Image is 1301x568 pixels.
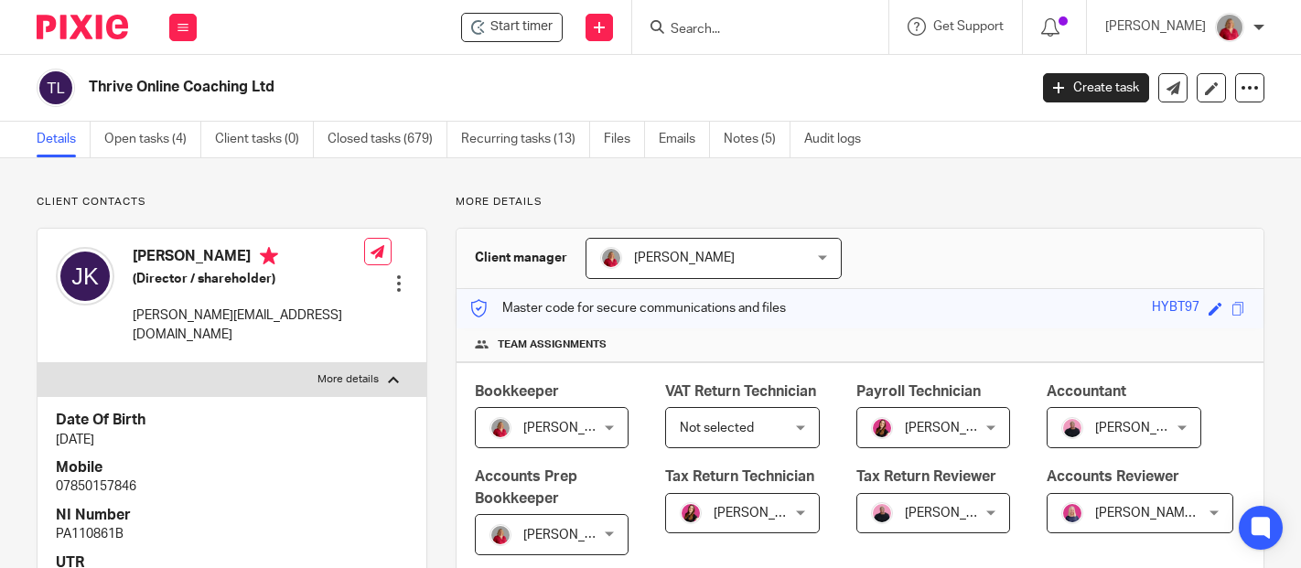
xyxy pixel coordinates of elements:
span: Accounts Reviewer [1047,469,1179,484]
span: [PERSON_NAME] FCCA [1095,507,1232,520]
h4: Date Of Birth [56,411,408,430]
img: svg%3E [37,69,75,107]
span: VAT Return Technician [665,384,816,399]
a: Client tasks (0) [215,122,314,157]
h3: Client manager [475,249,567,267]
span: [PERSON_NAME] [523,422,624,434]
span: Get Support [933,20,1004,33]
span: [PERSON_NAME] [905,422,1005,434]
input: Search [669,22,833,38]
span: Team assignments [498,338,607,352]
p: Client contacts [37,195,427,209]
img: 21.png [871,417,893,439]
a: Recurring tasks (13) [461,122,590,157]
p: More details [456,195,1264,209]
h5: (Director / shareholder) [133,270,364,288]
img: Cheryl%20Sharp%20FCCA.png [1061,502,1083,524]
img: Pixie [37,15,128,39]
a: Open tasks (4) [104,122,201,157]
i: Primary [260,247,278,265]
span: Bookkeeper [475,384,559,399]
div: HYBT97 [1152,298,1199,319]
p: PA110861B [56,525,408,543]
a: Notes (5) [724,122,790,157]
img: fd10cc094e9b0-100.png [489,417,511,439]
p: [PERSON_NAME] [1105,17,1206,36]
div: Thrive Online Coaching Ltd [461,13,563,42]
img: svg%3E [56,247,114,305]
h2: Thrive Online Coaching Ltd [89,78,830,97]
span: Start timer [490,17,553,37]
a: Audit logs [804,122,875,157]
span: Accounts Prep Bookkeeper [475,469,577,505]
p: [DATE] [56,431,408,449]
img: 21.png [680,502,702,524]
a: Closed tasks (679) [328,122,447,157]
span: Tax Return Reviewer [856,469,996,484]
img: fd10cc094e9b0-100.png [600,247,622,269]
a: Emails [659,122,710,157]
span: [PERSON_NAME] [523,529,624,541]
a: Files [604,122,645,157]
p: [PERSON_NAME][EMAIL_ADDRESS][DOMAIN_NAME] [133,306,364,344]
h4: Mobile [56,458,408,477]
span: [PERSON_NAME] [634,252,735,264]
p: More details [317,372,379,387]
p: 07850157846 [56,477,408,496]
span: Payroll Technician [856,384,981,399]
a: Create task [1043,73,1149,102]
span: Not selected [680,422,754,434]
span: [PERSON_NAME] [714,507,814,520]
p: Master code for secure communications and files [470,299,786,317]
a: Details [37,122,91,157]
img: Bio%20-%20Kemi%20.png [871,502,893,524]
img: fd10cc094e9b0-100.png [489,524,511,546]
img: fd10cc094e9b0-100.png [1215,13,1244,42]
span: [PERSON_NAME] [905,507,1005,520]
h4: NI Number [56,506,408,525]
h4: [PERSON_NAME] [133,247,364,270]
img: Bio%20-%20Kemi%20.png [1061,417,1083,439]
span: Tax Return Technician [665,469,814,484]
span: [PERSON_NAME] [1095,422,1196,434]
span: Accountant [1047,384,1126,399]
